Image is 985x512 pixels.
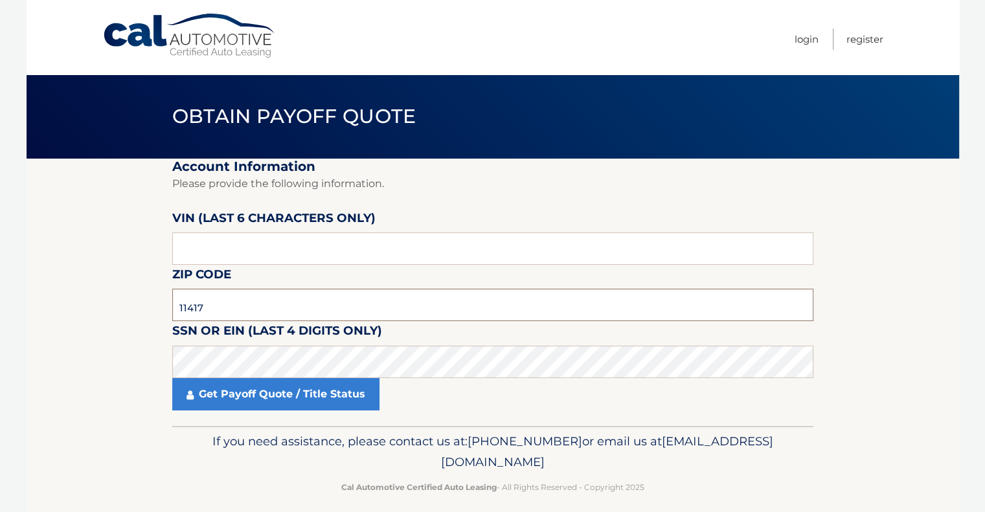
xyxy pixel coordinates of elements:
[795,28,819,50] a: Login
[341,482,497,492] strong: Cal Automotive Certified Auto Leasing
[172,104,416,128] span: Obtain Payoff Quote
[468,434,582,449] span: [PHONE_NUMBER]
[172,321,382,345] label: SSN or EIN (last 4 digits only)
[181,431,805,473] p: If you need assistance, please contact us at: or email us at
[172,265,231,289] label: Zip Code
[846,28,883,50] a: Register
[172,175,813,193] p: Please provide the following information.
[102,13,277,59] a: Cal Automotive
[172,378,379,410] a: Get Payoff Quote / Title Status
[172,208,376,232] label: VIN (last 6 characters only)
[181,480,805,494] p: - All Rights Reserved - Copyright 2025
[172,159,813,175] h2: Account Information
